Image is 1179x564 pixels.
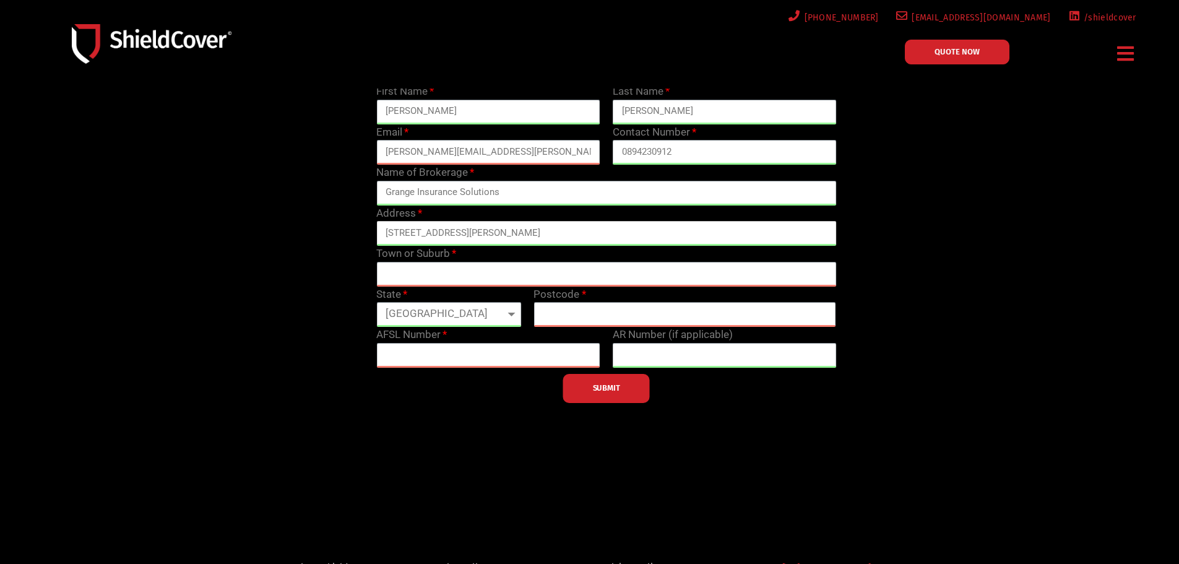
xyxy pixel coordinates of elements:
[800,10,879,25] span: [PHONE_NUMBER]
[563,374,650,403] button: SUBMIT
[613,84,670,100] label: Last Name
[1079,10,1136,25] span: /shieldcover
[376,165,474,181] label: Name of Brokerage
[935,48,980,56] span: QUOTE NOW
[1066,10,1136,25] a: /shieldcover
[786,10,879,25] a: [PHONE_NUMBER]
[72,24,231,63] img: Shield-Cover-Underwriting-Australia-logo-full
[894,10,1051,25] a: [EMAIL_ADDRESS][DOMAIN_NAME]
[1113,39,1139,68] div: Menu Toggle
[376,206,422,222] label: Address
[376,246,456,262] label: Town or Suburb
[593,387,620,389] span: SUBMIT
[613,124,696,141] label: Contact Number
[533,287,585,303] label: Postcode
[907,10,1050,25] span: [EMAIL_ADDRESS][DOMAIN_NAME]
[376,327,447,343] label: AFSL Number
[376,124,408,141] label: Email
[376,287,407,303] label: State
[905,40,1009,64] a: QUOTE NOW
[376,84,434,100] label: First Name
[613,327,733,343] label: AR Number (if applicable)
